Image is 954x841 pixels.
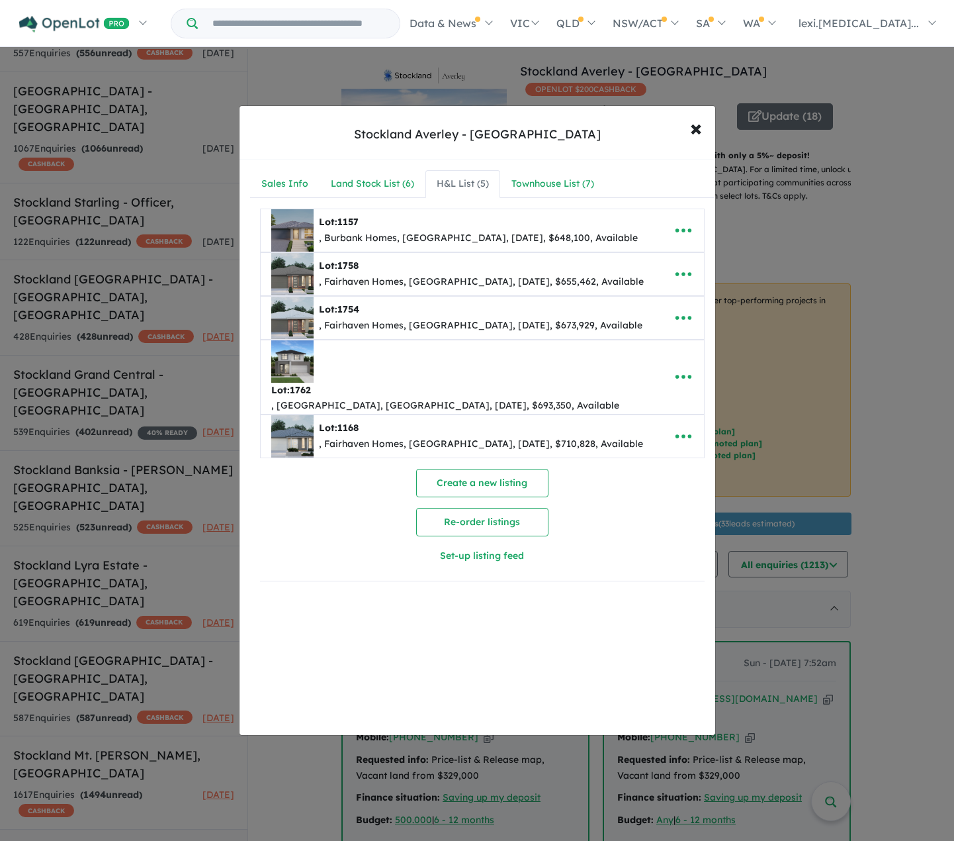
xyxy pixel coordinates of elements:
div: Stockland Averley - [GEOGRAPHIC_DATA] [354,126,601,143]
span: 1762 [290,384,311,396]
b: Lot: [319,260,359,272]
div: Townhouse List ( 7 ) [511,176,594,192]
b: Lot: [319,303,359,315]
button: Set-up listing feed [371,542,593,570]
button: Create a new listing [416,469,548,497]
span: 1758 [337,260,359,272]
b: Lot: [271,384,311,396]
div: H&L List ( 5 ) [437,176,489,192]
div: , [GEOGRAPHIC_DATA], [GEOGRAPHIC_DATA], [DATE], $693,350, Available [271,398,619,414]
b: Lot: [319,422,359,434]
div: , Burbank Homes, [GEOGRAPHIC_DATA], [DATE], $648,100, Available [319,230,638,246]
button: Re-order listings [416,508,548,536]
span: × [690,113,702,142]
span: lexi.[MEDICAL_DATA]... [799,17,919,30]
input: Try estate name, suburb, builder or developer [200,9,397,38]
b: Lot: [319,216,359,228]
img: Stockland%20Averley%20-%20Nar%20Nar%20Goon%20North%20-%20Lot%201762___1754464274.jpg [271,340,314,383]
div: Sales Info [261,176,308,192]
span: 1157 [337,216,359,228]
img: Stockland%20Averley%20-%20Nar%20Nar%20Goon%20North%20-%20Lot%201758___1754463920.jpg [271,253,314,295]
span: 1168 [337,422,359,434]
img: Stockland%20Averley%20-%20Nar%20Nar%20Goon%20North%20-%20Lot%201168___1754526741.jpg [271,415,314,458]
img: Stockland%20Averley%20-%20Nar%20Nar%20Goon%20North%20-%20Lot%201157___1754463694.jpg [271,209,314,252]
div: Land Stock List ( 6 ) [331,176,414,192]
div: , Fairhaven Homes, [GEOGRAPHIC_DATA], [DATE], $655,462, Available [319,274,644,290]
img: Openlot PRO Logo White [19,16,130,32]
img: Stockland%20Averley%20-%20Nar%20Nar%20Goon%20North%20-%20Lot%201754___1754464091.jpg [271,297,314,339]
div: , Fairhaven Homes, [GEOGRAPHIC_DATA], [DATE], $673,929, Available [319,318,642,334]
span: 1754 [337,303,359,315]
div: , Fairhaven Homes, [GEOGRAPHIC_DATA], [DATE], $710,828, Available [319,436,643,452]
